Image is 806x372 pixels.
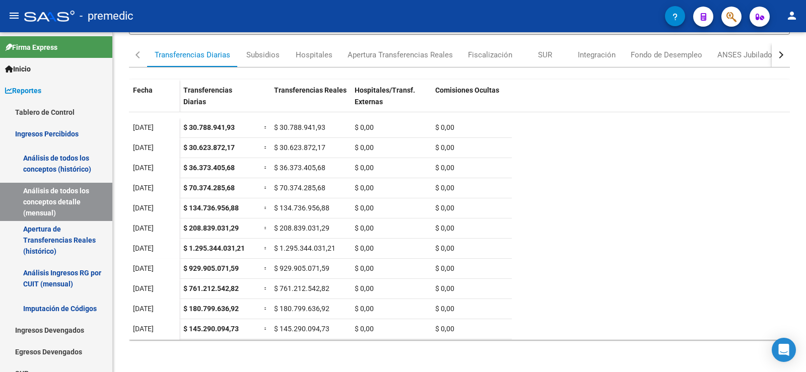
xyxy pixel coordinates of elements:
span: [DATE] [133,143,154,152]
span: $ 70.374.285,68 [274,184,325,192]
span: $ 0,00 [355,224,374,232]
span: = [264,164,268,172]
div: ANSES Jubilados [717,49,776,60]
span: [DATE] [133,244,154,252]
span: $ 134.736.956,88 [183,204,239,212]
span: [DATE] [133,204,154,212]
span: Hospitales/Transf. Externas [355,86,415,106]
span: $ 761.212.542,82 [183,284,239,292]
datatable-header-cell: Transferencias Reales [270,80,351,122]
span: $ 0,00 [355,264,374,272]
span: $ 1.295.344.031,21 [183,244,245,252]
span: $ 0,00 [435,123,454,131]
div: Open Intercom Messenger [772,338,796,362]
span: Transferencias Diarias [183,86,232,106]
span: = [264,244,268,252]
span: $ 30.788.941,93 [183,123,235,131]
span: $ 208.839.031,29 [274,224,329,232]
span: Reportes [5,85,41,96]
span: $ 208.839.031,29 [183,224,239,232]
span: = [264,123,268,131]
span: = [264,284,268,292]
span: [DATE] [133,325,154,333]
span: [DATE] [133,224,154,232]
span: [DATE] [133,123,154,131]
span: $ 0,00 [435,204,454,212]
div: Transferencias Diarias [155,49,230,60]
span: $ 0,00 [435,143,454,152]
span: $ 36.373.405,68 [183,164,235,172]
span: = [264,143,268,152]
span: [DATE] [133,264,154,272]
span: $ 0,00 [435,325,454,333]
span: [DATE] [133,305,154,313]
span: $ 0,00 [355,143,374,152]
span: [DATE] [133,284,154,292]
div: Hospitales [296,49,332,60]
span: $ 1.295.344.031,21 [274,244,335,252]
div: Integración [578,49,616,60]
datatable-header-cell: Fecha [129,80,179,122]
span: $ 0,00 [355,244,374,252]
span: $ 180.799.636,92 [274,305,329,313]
span: $ 761.212.542,82 [274,284,329,292]
span: $ 134.736.956,88 [274,204,329,212]
span: = [264,224,268,232]
span: $ 30.623.872,17 [274,143,325,152]
span: $ 145.290.094,73 [274,325,329,333]
mat-icon: menu [8,10,20,22]
div: Fondo de Desempleo [631,49,702,60]
span: [DATE] [133,164,154,172]
span: $ 0,00 [435,264,454,272]
mat-icon: person [786,10,798,22]
span: Transferencias Reales [274,86,347,94]
span: Firma Express [5,42,57,53]
span: $ 0,00 [355,284,374,292]
span: = [264,184,268,192]
span: = [264,204,268,212]
span: $ 929.905.071,59 [183,264,239,272]
span: $ 0,00 [435,184,454,192]
span: $ 0,00 [355,325,374,333]
span: = [264,325,268,333]
div: SUR [538,49,552,60]
span: Fecha [133,86,153,94]
span: Inicio [5,63,31,75]
span: $ 0,00 [355,164,374,172]
span: $ 145.290.094,73 [183,325,239,333]
div: Subsidios [246,49,280,60]
span: $ 0,00 [435,164,454,172]
span: $ 180.799.636,92 [183,305,239,313]
span: Comisiones Ocultas [435,86,499,94]
span: $ 0,00 [435,224,454,232]
span: = [264,305,268,313]
span: = [264,264,268,272]
span: $ 0,00 [435,305,454,313]
datatable-header-cell: Transferencias Diarias [179,80,260,122]
span: $ 30.788.941,93 [274,123,325,131]
span: $ 929.905.071,59 [274,264,329,272]
span: $ 0,00 [355,184,374,192]
span: $ 0,00 [355,204,374,212]
datatable-header-cell: Comisiones Ocultas [431,80,512,122]
span: $ 0,00 [355,305,374,313]
span: [DATE] [133,184,154,192]
div: Fiscalización [468,49,512,60]
span: $ 0,00 [435,244,454,252]
span: $ 0,00 [355,123,374,131]
span: $ 36.373.405,68 [274,164,325,172]
span: - premedic [80,5,133,27]
datatable-header-cell: Hospitales/Transf. Externas [351,80,431,122]
div: Apertura Transferencias Reales [348,49,453,60]
span: $ 0,00 [435,284,454,292]
span: $ 70.374.285,68 [183,184,235,192]
span: $ 30.623.872,17 [183,143,235,152]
